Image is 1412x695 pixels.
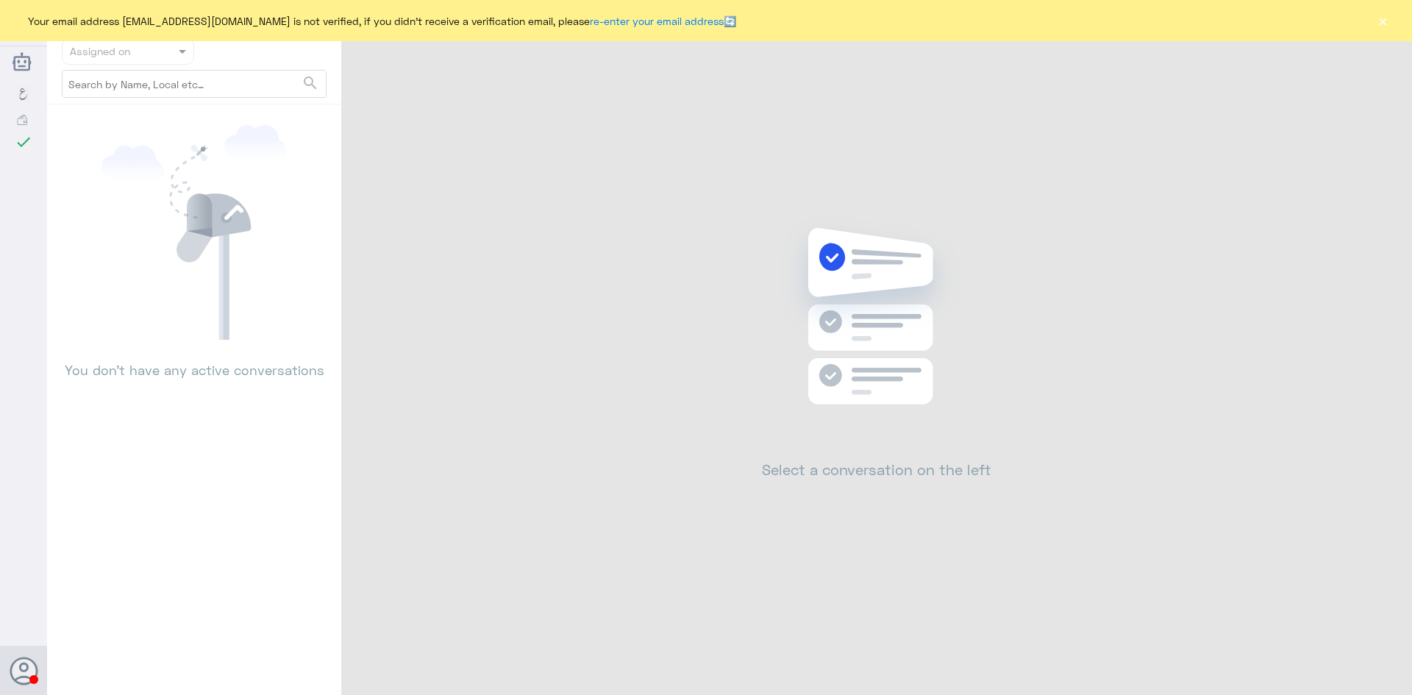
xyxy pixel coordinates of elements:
[15,133,32,151] i: check
[302,74,319,92] span: search
[28,13,736,29] span: Your email address [EMAIL_ADDRESS][DOMAIN_NAME] is not verified, if you didn't receive a verifica...
[590,15,724,27] a: re-enter your email address
[1375,13,1390,28] button: ×
[302,71,319,96] button: search
[10,657,38,685] button: Avatar
[62,340,327,380] p: You don’t have any active conversations
[63,71,326,97] input: Search by Name, Local etc…
[762,460,991,478] h2: Select a conversation on the left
